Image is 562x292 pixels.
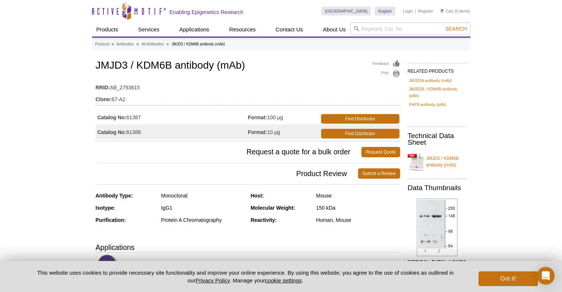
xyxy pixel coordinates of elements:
[350,23,470,35] input: Keyword, Cat. No.
[225,23,260,37] a: Resources
[96,60,400,72] h1: JMJD3 / KDM6B antibody (mAb)
[251,217,277,223] strong: Reactivity:
[408,151,467,173] a: JMJD3 / KDM6B antibody (mAb)
[248,110,320,124] td: 100 µg
[408,259,467,285] p: (Click image to enlarge and see details.)
[440,9,444,13] img: Your Cart
[408,133,467,146] h2: Technical Data Sheet
[375,7,395,16] a: English
[195,277,229,284] a: Privacy Policy
[321,7,371,16] a: [GEOGRAPHIC_DATA]
[537,267,555,285] div: Open Intercom Messenger
[248,124,320,139] td: 10 µg
[403,8,413,14] a: Login
[112,42,114,46] li: »
[96,168,358,179] span: Product Review
[417,199,457,256] img: JMJD3 / KDM6B antibody (mAb) tested by Western blot.
[161,205,245,211] div: IgG1
[478,271,538,286] button: Got it!
[98,129,127,135] strong: Catalog No:
[95,41,110,48] a: Products
[316,192,400,199] div: Mouse
[440,7,470,16] li: (0 items)
[24,269,467,284] p: This website uses cookies to provide necessary site functionality and improve your online experie...
[96,96,112,103] strong: Clone:
[321,129,399,138] a: Find Distributor
[248,129,267,135] strong: Format:
[171,42,225,46] li: JMJD3 / KDM6B antibody (mAb)
[175,23,214,37] a: Applications
[137,42,139,46] li: »
[316,217,400,223] div: Human, Mouse
[409,101,446,108] a: PHF8 antibody (pAb)
[319,23,350,37] a: About Us
[96,92,400,103] td: 67-A2
[409,77,452,84] a: JMJD2A antibody (mAb)
[443,25,469,32] button: Search
[251,193,264,199] strong: Host:
[316,205,400,211] div: 150 kDa
[96,124,248,139] td: 61388
[161,192,245,199] div: Monoclonal
[116,41,134,48] a: Antibodies
[372,60,400,68] a: Feedback
[408,185,467,191] h2: Data Thumbnails
[96,205,116,211] strong: Isotype:
[170,9,243,16] h2: Enabling Epigenetics Research
[161,217,245,223] div: Protein A Chromatography
[372,70,400,78] a: Print
[265,277,302,284] button: cookie settings
[248,114,267,121] strong: Format:
[142,41,164,48] a: All Antibodies
[98,114,127,121] strong: Catalog No:
[96,242,400,253] h3: Applications
[445,26,467,32] span: Search
[134,23,164,37] a: Services
[409,86,465,99] a: JMJD2B / KDM4B antibody (pAb)
[321,114,399,124] a: Find Distributor
[271,23,307,37] a: Contact Us
[96,193,133,199] strong: Antibody Type:
[440,8,453,14] a: Cart
[92,23,123,37] a: Products
[96,80,400,92] td: AB_2793615
[96,84,110,91] strong: RRID:
[96,110,248,124] td: 61387
[358,168,400,179] a: Submit a Review
[96,147,362,157] span: Request a quote for a bulk order
[167,42,169,46] li: »
[415,7,416,16] li: |
[251,205,295,211] strong: Molecular Weight:
[361,147,400,157] a: Request Quote
[98,254,118,275] img: Western Blot Validated
[408,260,466,271] b: [MEDICAL_DATA] of JMJD3 / KDM6B mAb.
[96,217,126,223] strong: Purification:
[408,63,467,76] h2: RELATED PRODUCTS
[418,8,433,14] a: Register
